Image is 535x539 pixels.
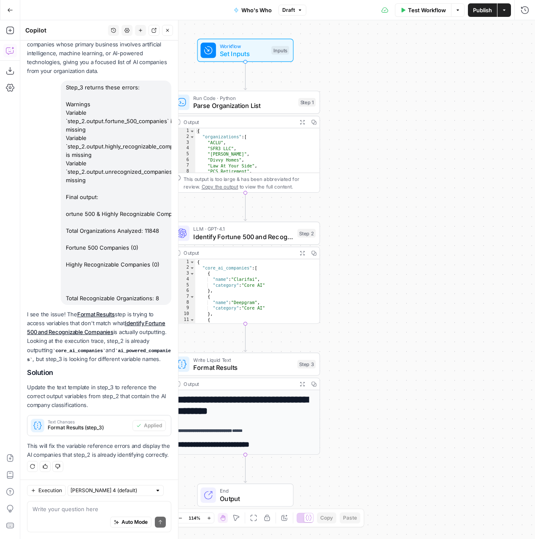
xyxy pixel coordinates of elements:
[171,323,195,334] div: 12
[317,512,336,523] button: Copy
[171,169,195,175] div: 8
[244,193,247,221] g: Edge from step_1 to step_2
[189,515,200,521] span: 114%
[122,518,148,526] span: Auto Mode
[27,31,171,75] p: The workflow will now specifically [PERSON_NAME] for companies whose primary business involves ar...
[48,424,129,431] span: Format Results (step_3)
[189,265,195,271] span: Toggle code folding, rows 2 through 43
[27,369,171,377] h2: Solution
[184,249,293,257] div: Output
[189,259,195,265] span: Toggle code folding, rows 1 through 138
[244,62,247,90] g: Edge from start to step_1
[220,49,267,59] span: Set Inputs
[193,225,293,233] span: LLM · GPT-4.1
[110,517,151,528] button: Auto Mode
[189,317,195,323] span: Toggle code folding, rows 11 through 14
[229,3,277,17] button: Who's Who
[202,183,238,189] span: Copy the output
[241,6,272,14] span: Who's Who
[77,311,115,318] a: Format Results
[27,485,66,496] button: Execution
[298,98,316,107] div: Step 1
[171,134,195,140] div: 2
[297,360,316,369] div: Step 3
[132,420,166,431] button: Applied
[171,282,195,288] div: 5
[171,311,195,317] div: 10
[171,128,195,134] div: 1
[171,222,320,324] div: LLM · GPT-4.1Identify Fortune 500 and Recognizable CompaniesStep 2Output{ "core_ai_companies":[ {...
[171,151,195,157] div: 5
[171,163,195,169] div: 7
[220,494,285,504] span: Output
[343,514,357,522] span: Paste
[171,294,195,300] div: 7
[184,175,316,191] div: This output is too large & has been abbreviated for review. to view the full content.
[171,305,195,311] div: 9
[320,514,333,522] span: Copy
[189,134,195,140] span: Toggle code folding, rows 2 through 168
[193,94,295,102] span: Run Code · Python
[171,271,195,277] div: 3
[48,420,129,424] span: Text Changes
[193,232,293,242] span: Identify Fortune 500 and Recognizable Companies
[189,128,195,134] span: Toggle code folding, rows 1 through 169
[220,42,267,50] span: Workflow
[408,6,446,14] span: Test Workflow
[171,39,320,62] div: WorkflowSet InputsInputs
[171,265,195,271] div: 2
[25,26,105,35] div: Copilot
[193,363,293,372] span: Format Results
[27,310,171,364] p: I see the issue! The step is trying to access variables that don't match what is actually outputt...
[271,46,289,55] div: Inputs
[193,101,295,110] span: Parse Organization List
[171,91,320,193] div: Run Code · PythonParse Organization ListStep 1Output{ "organizations":[ "ACLU", "SFR3 LLC", "[PER...
[278,5,306,16] button: Draft
[27,442,171,459] p: This will fix the variable reference errors and display the AI companies that step_2 is already i...
[171,484,320,507] div: EndOutput
[244,455,247,482] g: Edge from step_3 to end
[282,6,295,14] span: Draft
[193,356,293,364] span: Write Liquid Text
[171,259,195,265] div: 1
[27,320,165,335] a: Identify Fortune 500 and Recognizable Companies
[53,348,106,353] code: core_ai_companies
[171,288,195,294] div: 6
[297,229,316,238] div: Step 2
[395,3,451,17] button: Test Workflow
[184,118,293,126] div: Output
[189,271,195,277] span: Toggle code folding, rows 3 through 6
[70,486,151,495] input: Claude Sonnet 4 (default)
[189,294,195,300] span: Toggle code folding, rows 7 through 10
[27,348,171,362] code: ai_powered_companies
[171,157,195,163] div: 6
[171,146,195,151] div: 4
[473,6,492,14] span: Publish
[171,317,195,323] div: 11
[171,140,195,146] div: 3
[61,81,171,305] div: Step_3 returns these errors: Warnings Variable `step_2.output.fortune_500_companies` is missing V...
[27,383,171,410] p: Update the text template in step_3 to reference the correct output variables from step_2 that con...
[220,487,285,495] span: End
[144,422,162,429] span: Applied
[184,380,293,388] div: Output
[171,300,195,306] div: 8
[340,512,360,523] button: Paste
[244,324,247,352] g: Edge from step_2 to step_3
[38,487,62,494] span: Execution
[468,3,497,17] button: Publish
[171,277,195,283] div: 4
